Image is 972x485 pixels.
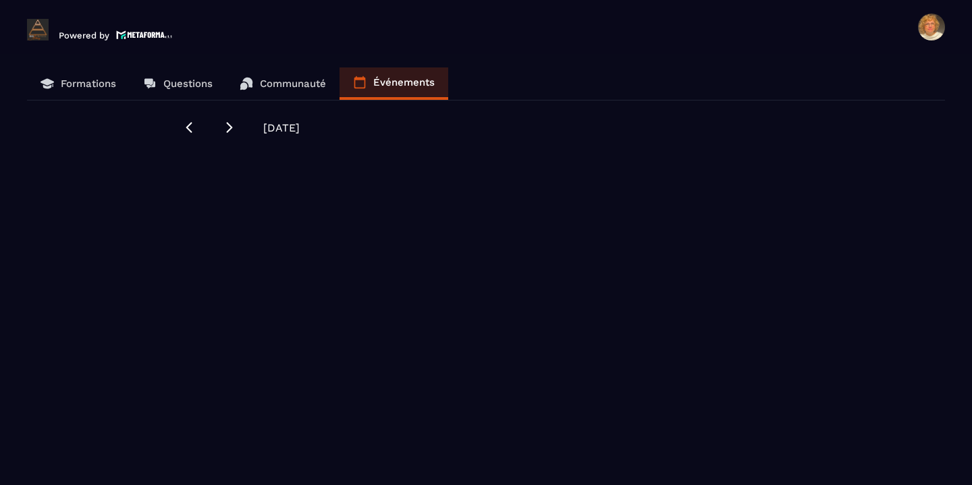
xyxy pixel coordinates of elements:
[373,76,435,88] p: Événements
[163,78,213,90] p: Questions
[340,67,448,100] a: Événements
[27,67,130,100] a: Formations
[61,78,116,90] p: Formations
[263,121,300,134] span: [DATE]
[226,67,340,100] a: Communauté
[260,78,326,90] p: Communauté
[59,30,109,40] p: Powered by
[116,29,173,40] img: logo
[27,19,49,40] img: logo-branding
[130,67,226,100] a: Questions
